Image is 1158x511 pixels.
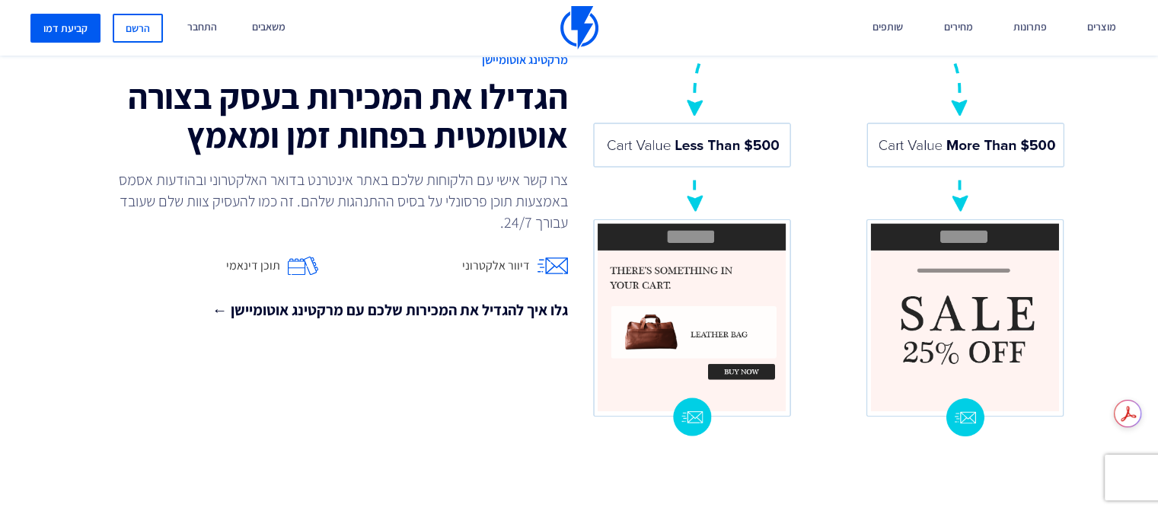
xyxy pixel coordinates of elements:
[91,299,568,321] a: גלו איך להגדיל את המכירות שלכם עם מרקטינג אוטומיישן ←
[226,257,280,275] span: תוכן דינאמי
[113,14,163,43] a: הרשם
[30,14,100,43] a: קביעת דמו
[111,169,568,233] p: צרו קשר אישי עם הלקוחות שלכם באתר אינטרנט בדואר האלקטרוני ובהודעות אסמס באמצעות תוכן פרסונלי על ב...
[91,52,568,69] span: מרקטינג אוטומיישן
[91,77,568,153] h2: הגדילו את המכירות בעסק בצורה אוטומטית בפחות זמן ומאמץ
[462,257,530,275] span: דיוור אלקטרוני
